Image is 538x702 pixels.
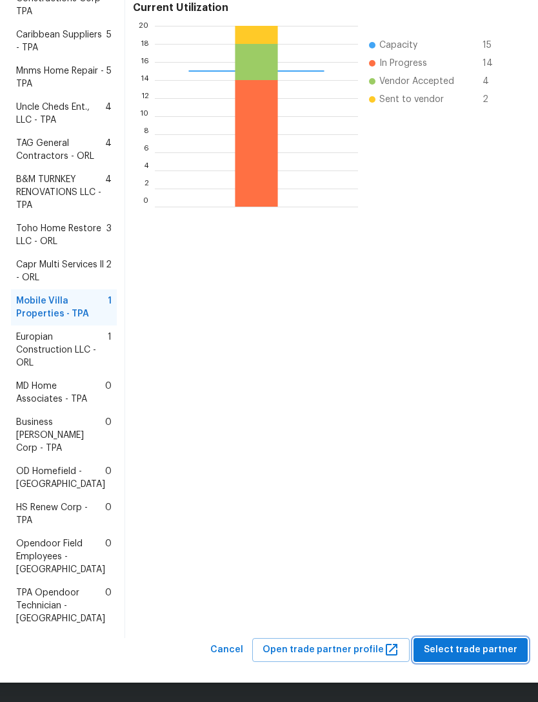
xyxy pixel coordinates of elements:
span: 14 [483,57,503,70]
span: Select trade partner [424,642,517,658]
span: Toho Home Restore LLC - ORL [16,222,106,248]
button: Open trade partner profile [252,638,410,662]
span: Europian Construction LLC - ORL [16,331,108,369]
button: Select trade partner [413,638,528,662]
span: Mnms Home Repair - TPA [16,65,106,90]
span: TAG General Contractors - ORL [16,137,105,163]
span: 4 [105,137,112,163]
span: 0 [105,537,112,576]
text: 12 [141,94,148,102]
text: 2 [144,185,148,192]
span: OD Homefield - [GEOGRAPHIC_DATA] [16,465,105,491]
span: 0 [105,501,112,527]
span: 4 [105,101,112,127]
span: Mobile Villa Properties - TPA [16,294,108,320]
span: Cancel [210,642,243,658]
span: 3 [106,222,112,248]
span: Opendoor Field Employees - [GEOGRAPHIC_DATA] [16,537,105,576]
span: 5 [106,65,112,90]
span: Capacity [379,39,417,52]
text: 4 [143,167,148,174]
span: TPA Opendoor Technician - [GEOGRAPHIC_DATA] [16,586,105,625]
span: MD Home Associates - TPA [16,380,105,406]
button: Cancel [205,638,248,662]
text: 14 [140,76,148,84]
span: 1 [108,331,112,369]
span: 0 [105,586,112,625]
span: 2 [106,258,112,284]
span: 0 [105,416,112,455]
span: Open trade partner profile [263,642,399,658]
span: 2 [483,93,503,106]
span: 1 [108,294,112,320]
span: 15 [483,39,503,52]
span: 4 [483,75,503,88]
span: 5 [106,28,112,54]
span: B&M TURNKEY RENOVATIONS LLC - TPA [16,173,105,212]
span: Business [PERSON_NAME] Corp - TPA [16,416,105,455]
span: 0 [105,380,112,406]
text: 20 [138,22,148,30]
span: Vendor Accepted [379,75,454,88]
text: 16 [140,58,148,66]
span: Capr Multi Services ll - ORL [16,258,106,284]
span: Uncle Cheds Ent., LLC - TPA [16,101,105,127]
span: Sent to vendor [379,93,444,106]
span: Caribbean Suppliers - TPA [16,28,106,54]
span: HS Renew Corp - TPA [16,501,105,527]
span: 0 [105,465,112,491]
text: 8 [143,130,148,138]
span: 4 [105,173,112,212]
text: 10 [139,112,148,120]
h4: Current Utilization [133,1,520,14]
text: 18 [140,40,148,48]
span: In Progress [379,57,427,70]
text: 0 [143,203,148,211]
text: 6 [143,149,148,156]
